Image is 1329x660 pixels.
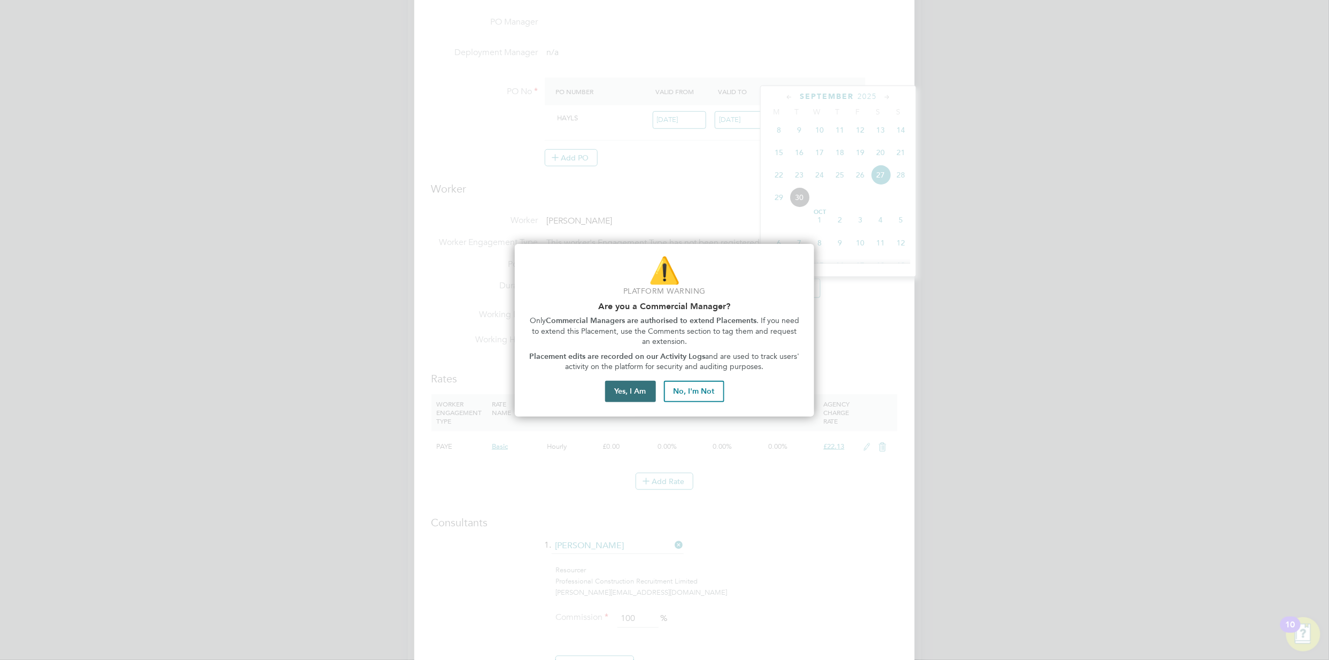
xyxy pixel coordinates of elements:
[515,244,814,417] div: Are you part of the Commercial Team?
[532,316,802,346] span: . If you need to extend this Placement, use the Comments section to tag them and request an exten...
[530,316,546,325] span: Only
[528,252,801,288] p: ⚠️
[605,381,656,402] button: Yes, I Am
[566,352,802,372] span: and are used to track users' activity on the platform for security and auditing purposes.
[528,301,801,311] h2: Are you a Commercial Manager?
[530,352,706,361] strong: Placement edits are recorded on our Activity Logs
[546,316,756,325] strong: Commercial Managers are authorised to extend Placements
[528,286,801,297] p: Platform Warning
[664,381,724,402] button: No, I'm Not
